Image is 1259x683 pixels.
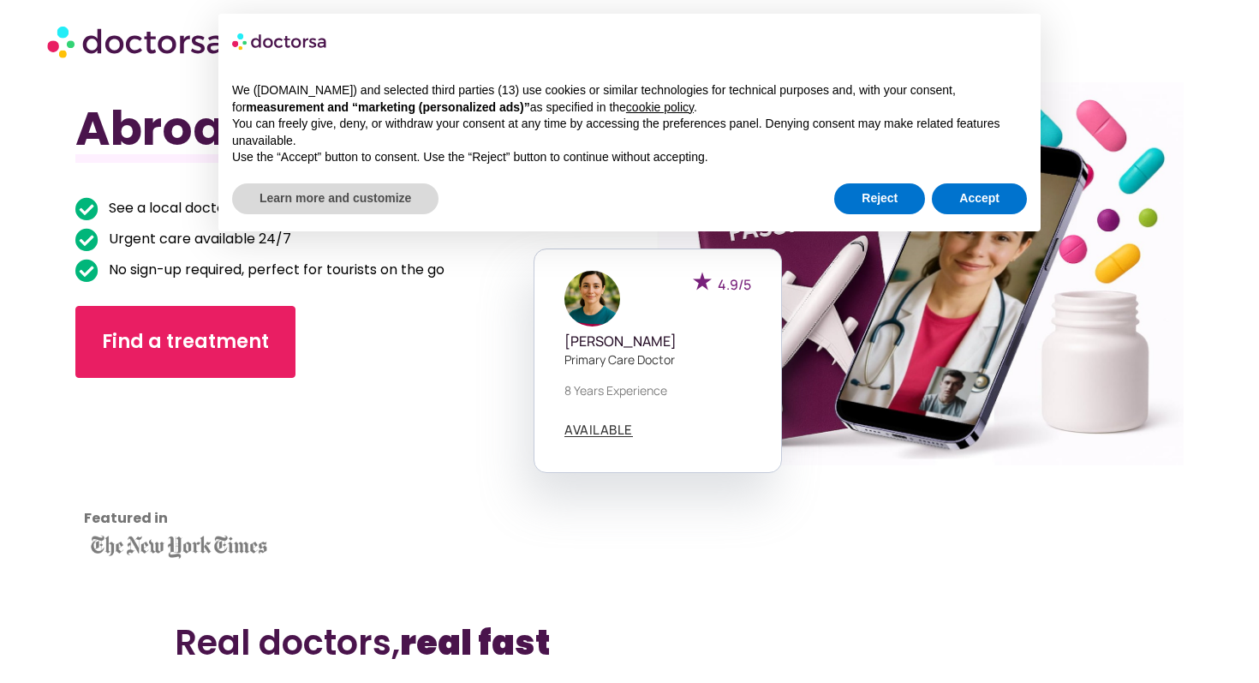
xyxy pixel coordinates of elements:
[932,183,1027,214] button: Accept
[564,423,633,436] span: AVAILABLE
[246,100,529,114] strong: measurement and “marketing (personalized ads)”
[104,258,445,282] span: No sign-up required, perfect for tourists on the go
[232,149,1027,166] p: Use the “Accept” button to consent. Use the “Reject” button to continue without accepting.
[84,508,168,528] strong: Featured in
[400,619,550,667] b: real fast
[834,183,925,214] button: Reject
[564,333,751,350] h5: [PERSON_NAME]
[232,183,439,214] button: Learn more and customize
[232,82,1027,116] p: We ([DOMAIN_NAME]) and selected third parties (13) use cookies or similar technologies for techni...
[564,381,751,399] p: 8 years experience
[626,100,694,114] a: cookie policy
[564,423,633,437] a: AVAILABLE
[104,227,291,251] span: Urgent care available 24/7
[564,350,751,368] p: Primary care doctor
[75,306,295,378] a: Find a treatment
[102,328,269,356] span: Find a treatment
[232,27,328,55] img: logo
[175,622,1085,663] h2: Real doctors,
[84,404,238,532] iframe: Customer reviews powered by Trustpilot
[232,116,1027,149] p: You can freely give, deny, or withdraw your consent at any time by accessing the preferences pane...
[718,275,751,294] span: 4.9/5
[104,196,347,220] span: See a local doctor online in minutes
